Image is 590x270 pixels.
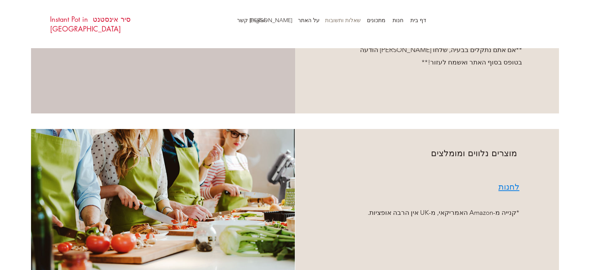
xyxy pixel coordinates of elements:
a: חנות [389,14,407,26]
nav: אתר [228,14,430,26]
a: סיר אינסטנט Instant Pot in [GEOGRAPHIC_DATA] [50,14,131,33]
a: שאלות ותשובות [324,14,365,26]
p: **אם אתם נתקלים בבעיה, שלחו [PERSON_NAME] הודעה בטופס בסוף האתר ואשמח לעזור!** [344,44,522,69]
p: מתכונים [363,14,389,26]
a: על האתר [296,14,324,26]
a: English [246,14,271,26]
a: מתכונים [365,14,389,26]
span: מוצרים נלווים ומומלצים [431,148,517,159]
p: חנות [389,14,407,26]
a: לחנות [498,182,519,192]
a: דף בית [407,14,430,26]
p: שאלות ותשובות [321,14,365,26]
p: [PERSON_NAME] קשר [233,14,296,26]
span: *קנייה מ-Amazon האמריקאי, מ-UK אין הרבה אופציות. [368,209,519,216]
p: על האתר [294,14,324,26]
a: [PERSON_NAME] קשר [271,14,296,26]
